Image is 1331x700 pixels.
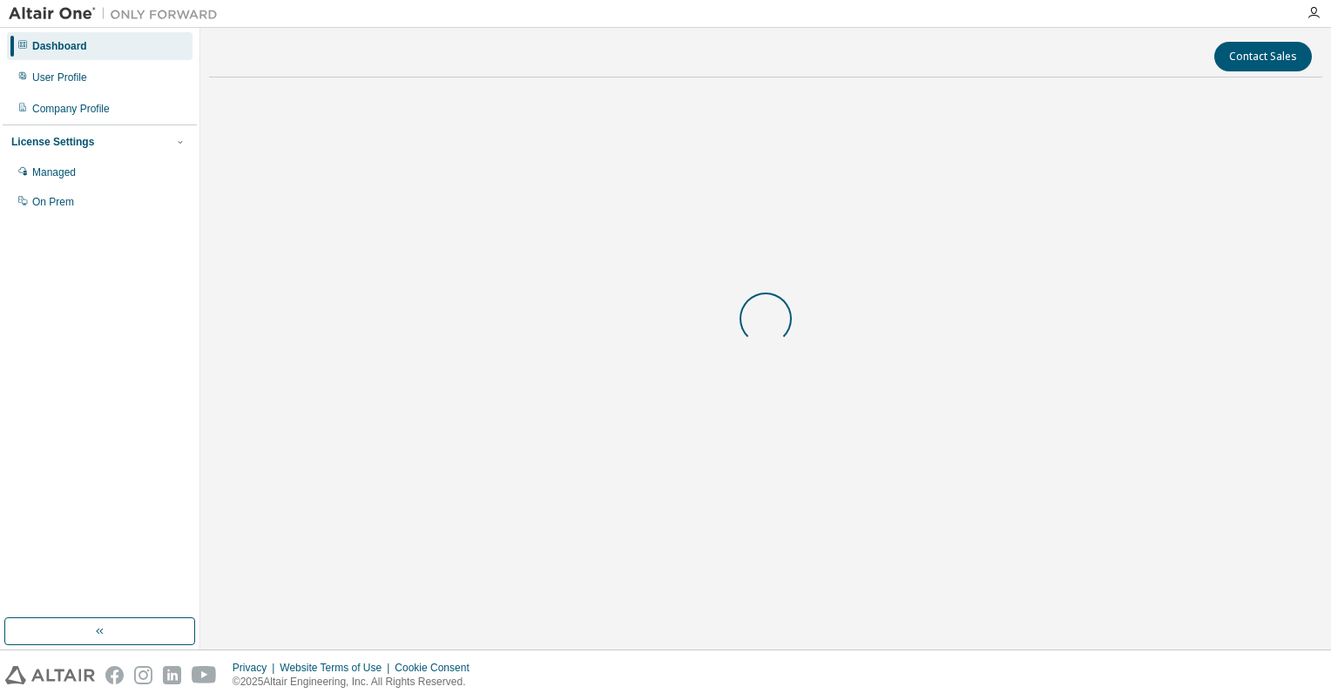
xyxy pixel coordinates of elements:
button: Contact Sales [1214,42,1312,71]
div: Website Terms of Use [280,661,395,675]
div: Company Profile [32,102,110,116]
img: facebook.svg [105,666,124,684]
div: License Settings [11,135,94,149]
img: altair_logo.svg [5,666,95,684]
div: Cookie Consent [395,661,479,675]
div: User Profile [32,71,87,84]
div: On Prem [32,195,74,209]
div: Privacy [233,661,280,675]
img: linkedin.svg [163,666,181,684]
div: Managed [32,165,76,179]
div: Dashboard [32,39,87,53]
p: © 2025 Altair Engineering, Inc. All Rights Reserved. [233,675,480,690]
img: Altair One [9,5,226,23]
img: instagram.svg [134,666,152,684]
img: youtube.svg [192,666,217,684]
